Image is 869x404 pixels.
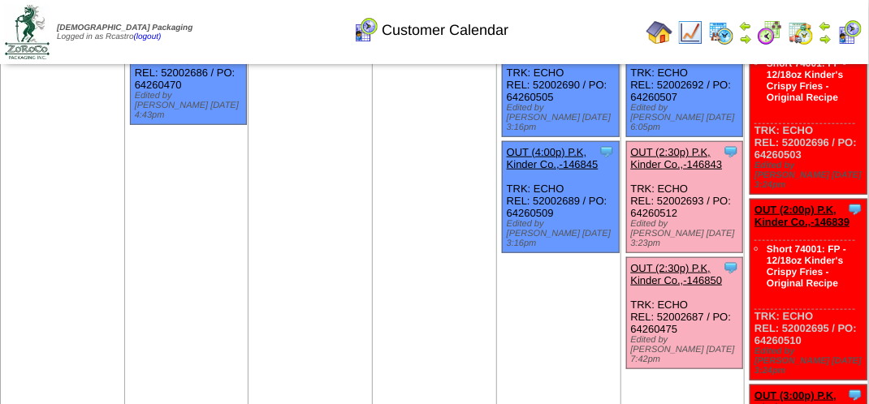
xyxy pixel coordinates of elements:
[57,24,192,41] span: Logged in as Rcastro
[788,19,814,45] img: calendarinout.gif
[626,142,743,253] div: TRK: ECHO REL: 52002693 / PO: 64260512
[631,335,743,364] div: Edited by [PERSON_NAME] [DATE] 7:42pm
[631,146,723,170] a: OUT (2:30p) P.K, Kinder Co.,-146843
[750,200,867,380] div: TRK: ECHO REL: 52002695 / PO: 64260510
[739,32,752,45] img: arrowright.gif
[819,32,832,45] img: arrowright.gif
[5,5,50,59] img: zoroco-logo-small.webp
[502,142,619,253] div: TRK: ECHO REL: 52002689 / PO: 64260509
[837,19,863,45] img: calendarcustomer.gif
[767,243,846,289] a: Short 74001: FP - 12/18oz Kinder's Crispy Fries - Original Recipe
[382,22,508,39] span: Customer Calendar
[847,387,863,403] img: Tooltip
[507,219,619,248] div: Edited by [PERSON_NAME] [DATE] 3:16pm
[631,262,723,286] a: OUT (2:30p) P.K, Kinder Co.,-146850
[750,14,867,195] div: TRK: ECHO REL: 52002696 / PO: 64260503
[57,24,192,32] span: [DEMOGRAPHIC_DATA] Packaging
[631,103,743,132] div: Edited by [PERSON_NAME] [DATE] 6:05pm
[723,144,739,160] img: Tooltip
[135,91,247,120] div: Edited by [PERSON_NAME] [DATE] 4:43pm
[819,19,832,32] img: arrowleft.gif
[352,17,378,43] img: calendarcustomer.gif
[599,144,615,160] img: Tooltip
[134,32,162,41] a: (logout)
[754,161,867,190] div: Edited by [PERSON_NAME] [DATE] 3:24pm
[754,346,867,376] div: Edited by [PERSON_NAME] [DATE] 3:24pm
[507,103,619,132] div: Edited by [PERSON_NAME] [DATE] 3:16pm
[739,19,752,32] img: arrowleft.gif
[631,219,743,248] div: Edited by [PERSON_NAME] [DATE] 3:23pm
[847,201,863,217] img: Tooltip
[677,19,703,45] img: line_graph.gif
[754,204,850,228] a: OUT (2:00p) P.K, Kinder Co.,-146839
[757,19,783,45] img: calendarblend.gif
[626,26,743,137] div: TRK: ECHO REL: 52002692 / PO: 64260507
[502,26,619,137] div: TRK: ECHO REL: 52002690 / PO: 64260505
[723,260,739,276] img: Tooltip
[708,19,734,45] img: calendarprod.gif
[767,58,846,103] a: Short 74001: FP - 12/18oz Kinder's Crispy Fries - Original Recipe
[507,146,599,170] a: OUT (4:00p) P.K, Kinder Co.,-146845
[626,258,743,369] div: TRK: ECHO REL: 52002687 / PO: 64260475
